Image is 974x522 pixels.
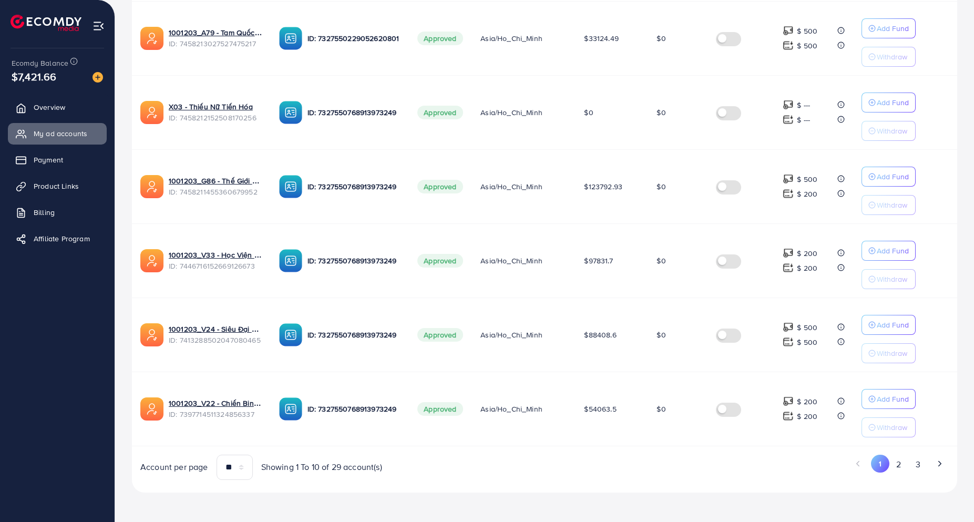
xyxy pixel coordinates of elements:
[797,25,817,37] p: $ 500
[480,255,542,266] span: Asia/Ho_Chi_Minh
[279,249,302,272] img: ic-ba-acc.ded83a64.svg
[417,106,463,119] span: Approved
[783,40,794,51] img: top-up amount
[480,107,542,118] span: Asia/Ho_Chi_Minh
[307,329,401,341] p: ID: 7327550768913973249
[783,396,794,407] img: top-up amount
[169,324,262,334] a: 1001203_V24 - Siêu Đại Chiến_1726040743489
[279,27,302,50] img: ic-ba-acc.ded83a64.svg
[584,404,616,414] span: $54063.5
[862,93,916,112] button: Add Fund
[12,58,68,68] span: Ecomdy Balance
[169,250,262,271] div: <span class='underline'>1001203_V33 - Học Viện Huyền Thoại_1733823729883</span></br>7446716152669...
[862,343,916,363] button: Withdraw
[169,38,262,49] span: ID: 7458213027527475217
[34,128,87,139] span: My ad accounts
[797,99,810,111] p: $ ---
[279,101,302,124] img: ic-ba-acc.ded83a64.svg
[657,181,665,192] span: $0
[34,155,63,165] span: Payment
[279,323,302,346] img: ic-ba-acc.ded83a64.svg
[783,99,794,110] img: top-up amount
[877,393,909,405] p: Add Fund
[783,248,794,259] img: top-up amount
[307,32,401,45] p: ID: 7327550229052620801
[169,176,262,186] a: 1001203_G86 - Thế Giới Hải Tặc
[783,25,794,36] img: top-up amount
[584,255,612,266] span: $97831.7
[584,107,593,118] span: $0
[797,336,817,349] p: $ 500
[8,123,107,144] a: My ad accounts
[480,33,542,44] span: Asia/Ho_Chi_Minh
[169,335,262,345] span: ID: 7413288502047080465
[862,195,916,215] button: Withdraw
[783,188,794,199] img: top-up amount
[8,176,107,197] a: Product Links
[797,39,817,52] p: $ 500
[877,170,909,183] p: Add Fund
[783,336,794,347] img: top-up amount
[169,101,262,123] div: <span class='underline'>X03 - Thiếu Nữ Tiến Hóa</span></br>7458212152508170256
[862,47,916,67] button: Withdraw
[929,475,966,514] iframe: Chat
[279,397,302,421] img: ic-ba-acc.ded83a64.svg
[553,455,949,474] ul: Pagination
[862,241,916,261] button: Add Fund
[417,180,463,193] span: Approved
[169,27,262,38] a: 1001203_A79 - Tam Quốc: Công Thành Truyền Kỳ
[797,262,817,274] p: $ 200
[797,188,817,200] p: $ 200
[877,273,907,285] p: Withdraw
[8,149,107,170] a: Payment
[417,32,463,45] span: Approved
[797,410,817,423] p: $ 200
[307,403,401,415] p: ID: 7327550768913973249
[169,398,262,408] a: 1001203_V22 - Chiến Binh Siêu Cấp_1722414636835
[34,233,90,244] span: Affiliate Program
[889,455,908,474] button: Go to page 2
[877,319,909,331] p: Add Fund
[169,261,262,271] span: ID: 7446716152669126673
[862,389,916,409] button: Add Fund
[783,322,794,333] img: top-up amount
[11,15,81,31] img: logo
[11,60,58,93] span: $7,421.66
[877,347,907,360] p: Withdraw
[307,106,401,119] p: ID: 7327550768913973249
[169,176,262,197] div: <span class='underline'>1001203_G86 - Thế Giới Hải Tặc</span></br>7458211455360679952
[930,455,949,473] button: Go to next page
[862,417,916,437] button: Withdraw
[584,181,622,192] span: $123792.93
[169,250,262,260] a: 1001203_V33 - Học Viện Huyền Thoại_1733823729883
[169,324,262,345] div: <span class='underline'>1001203_V24 - Siêu Đại Chiến_1726040743489</span></br>7413288502047080465
[8,202,107,223] a: Billing
[169,101,262,112] a: X03 - Thiếu Nữ Tiến Hóa
[657,255,665,266] span: $0
[783,173,794,185] img: top-up amount
[140,101,163,124] img: ic-ads-acc.e4c84228.svg
[877,421,907,434] p: Withdraw
[307,254,401,267] p: ID: 7327550768913973249
[877,96,909,109] p: Add Fund
[862,121,916,141] button: Withdraw
[261,461,382,473] span: Showing 1 To 10 of 29 account(s)
[169,112,262,123] span: ID: 7458212152508170256
[783,262,794,273] img: top-up amount
[862,18,916,38] button: Add Fund
[584,330,616,340] span: $88408.6
[797,114,810,126] p: $ ---
[34,102,65,112] span: Overview
[862,167,916,187] button: Add Fund
[657,404,665,414] span: $0
[307,180,401,193] p: ID: 7327550768913973249
[877,244,909,257] p: Add Fund
[797,321,817,334] p: $ 500
[657,330,665,340] span: $0
[797,395,817,408] p: $ 200
[871,455,889,473] button: Go to page 1
[140,323,163,346] img: ic-ads-acc.e4c84228.svg
[8,97,107,118] a: Overview
[657,107,665,118] span: $0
